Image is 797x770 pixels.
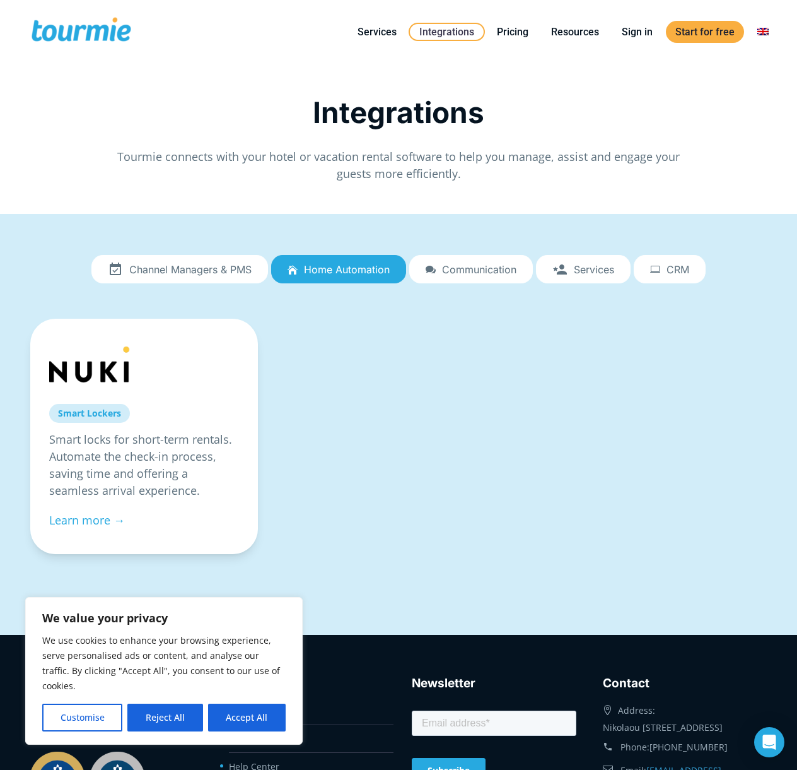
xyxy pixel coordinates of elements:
a: Sign in [612,24,662,40]
a: Pricing [487,24,538,40]
div: Open Intercom Messenger [754,727,784,757]
span: CRM [666,264,689,275]
p: We use cookies to enhance your browsing experience, serve personalised ads or content, and analys... [42,633,286,694]
button: Customise [42,704,122,731]
span: Home automation [304,264,390,275]
a: Services [536,255,631,284]
span: Integrations [313,95,484,130]
span: Services [574,264,614,275]
a: Smart Lockers [49,404,130,423]
h3: Contact [603,674,767,693]
a: [PHONE_NUMBER] [649,741,728,753]
button: Reject All [127,704,202,731]
p: We value your privacy [42,610,286,625]
a: CRM [634,255,706,284]
div: Phone: [603,736,767,759]
h3: Company [221,674,385,693]
span: Communication [442,264,516,275]
div: Address: Nikolaou [STREET_ADDRESS] [603,699,767,736]
a: Channel Managers & PMS [91,255,268,284]
p: Smart locks for short-term rentals. Automate the check-in process, saving time and offering a sea... [49,431,239,499]
a: Learn more → [49,512,125,528]
a: Communication [409,255,533,284]
a: Services [348,24,406,40]
a: Start for free [666,21,744,43]
button: Accept All [208,704,286,731]
a: Integrations [409,23,485,41]
a: Resources [542,24,608,40]
a: Home automation [271,255,406,284]
h3: Newsletter [412,674,576,693]
span: Tourmie connects with your hotel or vacation rental software to help you manage, assist and engag... [117,149,680,181]
span: Channel Managers & PMS [129,264,252,275]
